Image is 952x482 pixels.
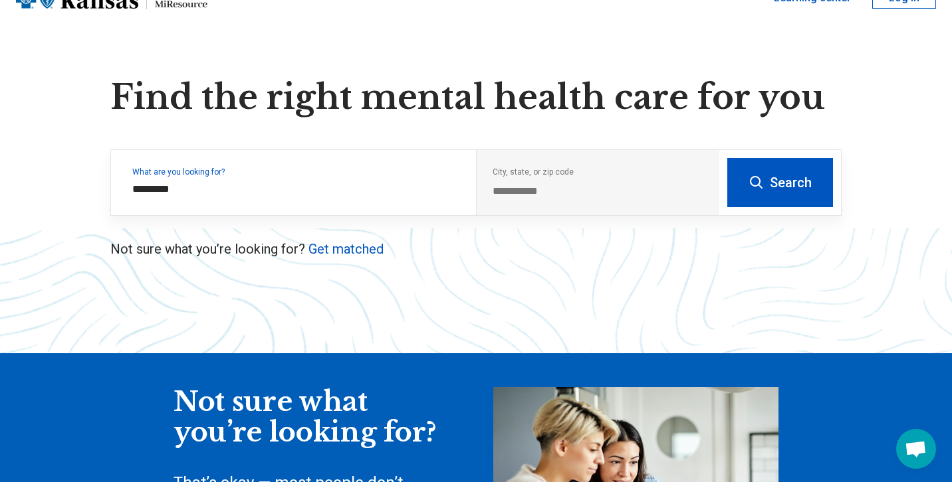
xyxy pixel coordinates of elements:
[110,78,842,118] h1: Find the right mental health care for you
[896,429,936,469] a: Open chat
[110,240,842,258] p: Not sure what you’re looking for?
[727,158,833,207] button: Search
[308,241,384,257] a: Get matched
[174,387,439,447] div: Not sure what you’re looking for?
[132,168,460,176] label: What are you looking for?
